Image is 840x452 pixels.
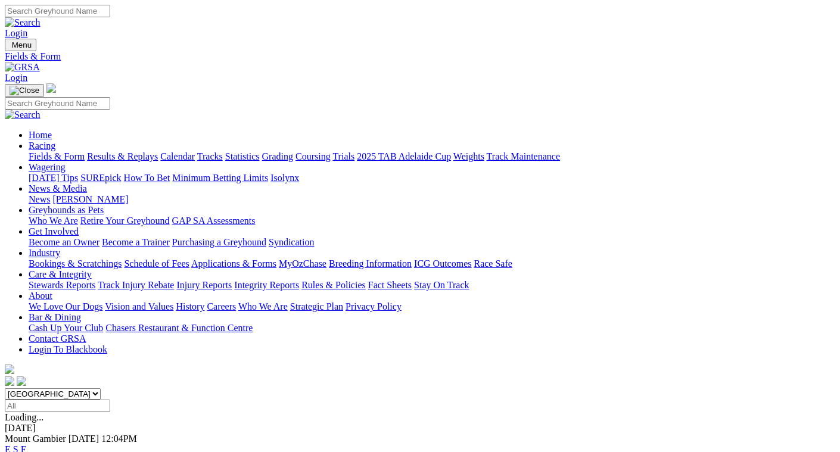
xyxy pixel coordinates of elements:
img: Search [5,110,41,120]
a: Results & Replays [87,151,158,161]
a: Weights [453,151,484,161]
a: Industry [29,248,60,258]
span: 12:04PM [101,434,137,444]
div: Industry [29,258,835,269]
a: Wagering [29,162,66,172]
a: Purchasing a Greyhound [172,237,266,247]
a: Racing [29,141,55,151]
a: Care & Integrity [29,269,92,279]
a: [PERSON_NAME] [52,194,128,204]
a: How To Bet [124,173,170,183]
a: History [176,301,204,311]
a: Schedule of Fees [124,258,189,269]
a: Greyhounds as Pets [29,205,104,215]
div: News & Media [29,194,835,205]
a: Syndication [269,237,314,247]
a: Bookings & Scratchings [29,258,122,269]
img: facebook.svg [5,376,14,386]
span: Loading... [5,412,43,422]
a: [DATE] Tips [29,173,78,183]
a: Who We Are [238,301,288,311]
a: Isolynx [270,173,299,183]
div: Get Involved [29,237,835,248]
span: Mount Gambier [5,434,66,444]
a: Login [5,28,27,38]
a: Fields & Form [29,151,85,161]
a: Chasers Restaurant & Function Centre [105,323,253,333]
a: Get Involved [29,226,79,236]
span: Menu [12,40,32,49]
a: Trials [332,151,354,161]
img: GRSA [5,62,40,73]
a: ICG Outcomes [414,258,471,269]
a: Who We Are [29,216,78,226]
button: Toggle navigation [5,39,36,51]
a: Stay On Track [414,280,469,290]
img: Search [5,17,41,28]
button: Toggle navigation [5,84,44,97]
a: News [29,194,50,204]
a: Tracks [197,151,223,161]
a: Statistics [225,151,260,161]
a: GAP SA Assessments [172,216,256,226]
a: Careers [207,301,236,311]
a: Fact Sheets [368,280,412,290]
a: Retire Your Greyhound [80,216,170,226]
a: Login To Blackbook [29,344,107,354]
a: Contact GRSA [29,333,86,344]
div: Wagering [29,173,835,183]
a: About [29,291,52,301]
div: [DATE] [5,423,835,434]
a: Privacy Policy [346,301,402,311]
a: Track Maintenance [487,151,560,161]
a: Integrity Reports [234,280,299,290]
img: twitter.svg [17,376,26,386]
input: Search [5,97,110,110]
a: MyOzChase [279,258,326,269]
a: Rules & Policies [301,280,366,290]
input: Search [5,5,110,17]
a: Breeding Information [329,258,412,269]
a: Cash Up Your Club [29,323,103,333]
a: Injury Reports [176,280,232,290]
a: Bar & Dining [29,312,81,322]
a: Applications & Forms [191,258,276,269]
a: Grading [262,151,293,161]
a: SUREpick [80,173,121,183]
a: Stewards Reports [29,280,95,290]
a: Fields & Form [5,51,835,62]
a: Track Injury Rebate [98,280,174,290]
a: Minimum Betting Limits [172,173,268,183]
a: Coursing [295,151,331,161]
div: Care & Integrity [29,280,835,291]
a: Home [29,130,52,140]
a: News & Media [29,183,87,194]
a: Become an Owner [29,237,99,247]
img: logo-grsa-white.png [5,364,14,374]
a: Calendar [160,151,195,161]
span: [DATE] [69,434,99,444]
div: Bar & Dining [29,323,835,333]
a: Become a Trainer [102,237,170,247]
div: About [29,301,835,312]
a: Login [5,73,27,83]
a: We Love Our Dogs [29,301,102,311]
a: Strategic Plan [290,301,343,311]
img: Close [10,86,39,95]
img: logo-grsa-white.png [46,83,56,93]
div: Greyhounds as Pets [29,216,835,226]
a: 2025 TAB Adelaide Cup [357,151,451,161]
input: Select date [5,400,110,412]
a: Race Safe [474,258,512,269]
a: Vision and Values [105,301,173,311]
div: Racing [29,151,835,162]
